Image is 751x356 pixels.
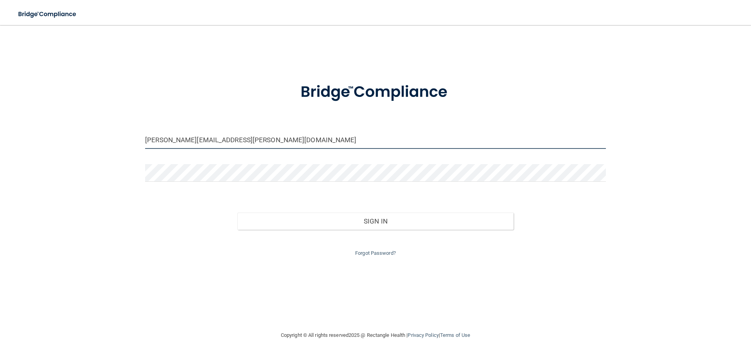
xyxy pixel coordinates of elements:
a: Forgot Password? [355,250,396,256]
iframe: Drift Widget Chat Controller [616,301,742,332]
img: bridge_compliance_login_screen.278c3ca4.svg [12,6,84,22]
a: Privacy Policy [408,332,438,338]
a: Terms of Use [440,332,470,338]
div: Copyright © All rights reserved 2025 @ Rectangle Health | | [233,323,518,348]
input: Email [145,131,606,149]
button: Sign In [237,213,514,230]
img: bridge_compliance_login_screen.278c3ca4.svg [284,72,467,113]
